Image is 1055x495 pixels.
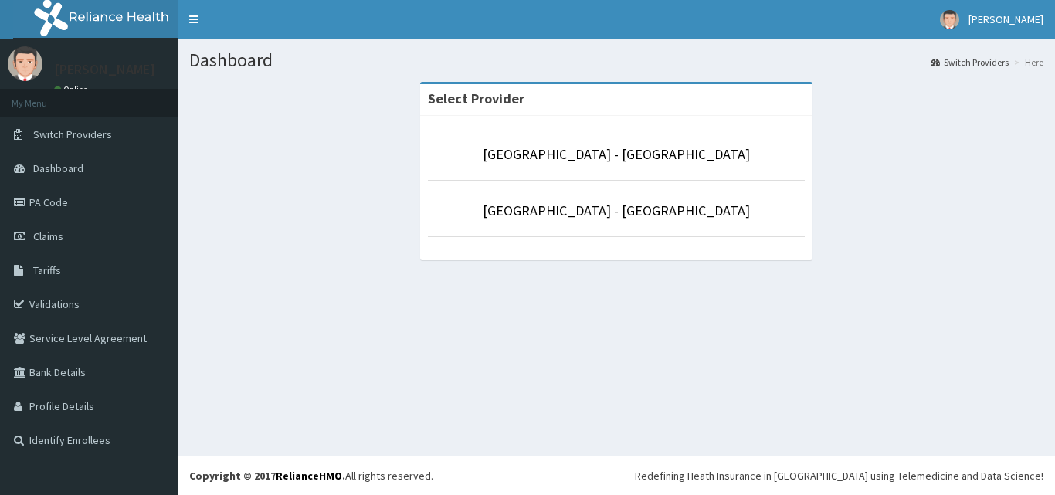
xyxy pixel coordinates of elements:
[968,12,1043,26] span: [PERSON_NAME]
[940,10,959,29] img: User Image
[189,50,1043,70] h1: Dashboard
[54,84,91,95] a: Online
[33,263,61,277] span: Tariffs
[178,456,1055,495] footer: All rights reserved.
[8,46,42,81] img: User Image
[189,469,345,483] strong: Copyright © 2017 .
[33,161,83,175] span: Dashboard
[276,469,342,483] a: RelianceHMO
[483,202,750,219] a: [GEOGRAPHIC_DATA] - [GEOGRAPHIC_DATA]
[483,145,750,163] a: [GEOGRAPHIC_DATA] - [GEOGRAPHIC_DATA]
[33,127,112,141] span: Switch Providers
[931,56,1009,69] a: Switch Providers
[1010,56,1043,69] li: Here
[635,468,1043,483] div: Redefining Heath Insurance in [GEOGRAPHIC_DATA] using Telemedicine and Data Science!
[428,90,524,107] strong: Select Provider
[33,229,63,243] span: Claims
[54,63,155,76] p: [PERSON_NAME]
